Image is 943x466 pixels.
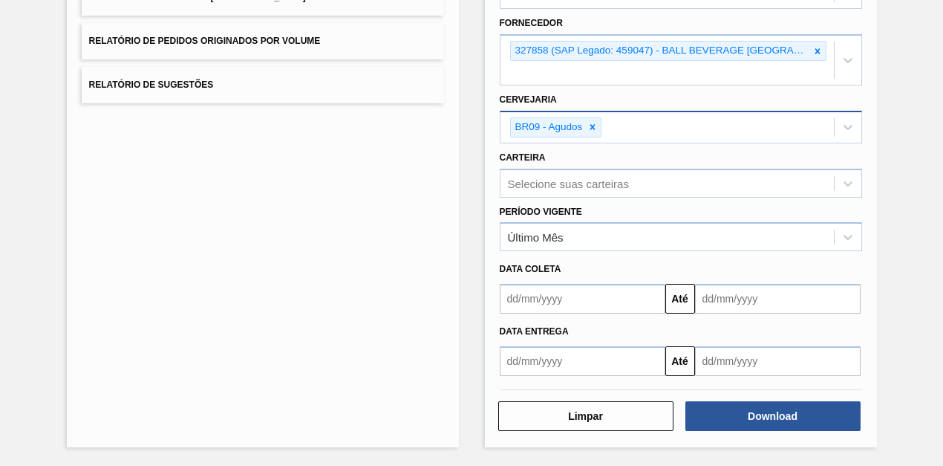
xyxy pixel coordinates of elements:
[498,401,673,431] button: Limpar
[500,326,569,337] span: Data entrega
[665,284,695,314] button: Até
[500,284,665,314] input: dd/mm/yyyy
[508,177,629,190] div: Selecione suas carteiras
[508,231,564,244] div: Último Mês
[500,18,563,28] label: Fornecedor
[82,23,444,59] button: Relatório de Pedidos Originados por Volume
[500,264,561,274] span: Data coleta
[500,346,665,376] input: dd/mm/yyyy
[511,118,585,137] div: BR09 - Agudos
[89,36,321,46] span: Relatório de Pedidos Originados por Volume
[685,401,861,431] button: Download
[695,284,861,314] input: dd/mm/yyyy
[89,80,214,90] span: Relatório de Sugestões
[82,67,444,103] button: Relatório de Sugestões
[500,152,546,163] label: Carteira
[665,346,695,376] button: Até
[500,94,557,105] label: Cervejaria
[695,346,861,376] input: dd/mm/yyyy
[500,207,582,217] label: Período Vigente
[511,42,809,60] div: 327858 (SAP Legado: 459047) - BALL BEVERAGE [GEOGRAPHIC_DATA]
